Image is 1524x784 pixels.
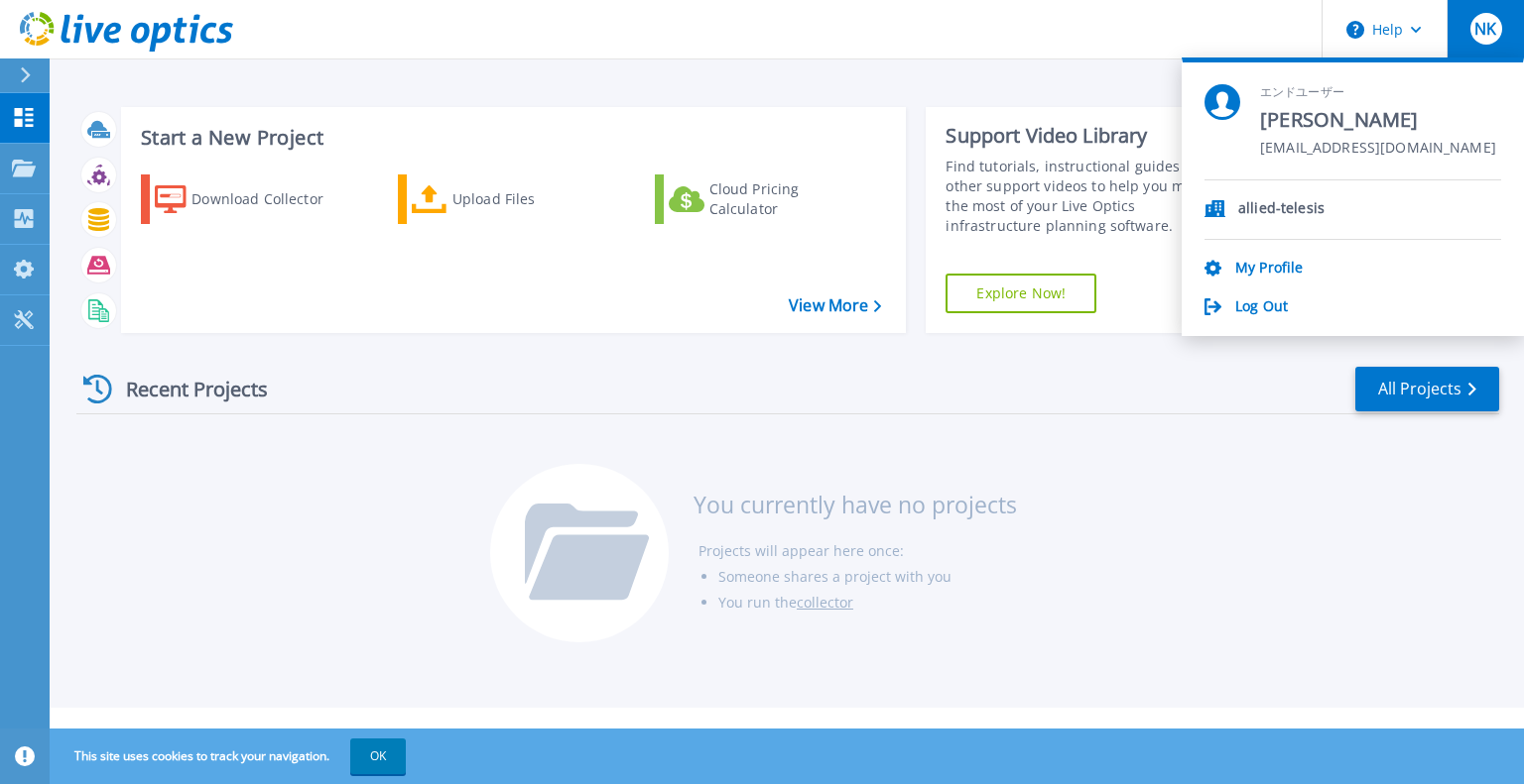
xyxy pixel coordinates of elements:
li: You run the [718,590,1017,616]
button: OK [350,738,406,774]
span: NK [1474,21,1496,37]
div: Download Collector [191,179,350,219]
span: エンドユーザー [1260,84,1496,101]
div: Cloud Pricing Calculator [709,179,868,219]
a: Download Collector [141,174,362,224]
a: collector [797,593,853,612]
a: View More [789,296,881,315]
div: Support Video Library [946,123,1233,149]
a: Cloud Pricing Calculator [655,174,876,224]
p: allied-telesis [1238,200,1325,219]
a: Log Out [1235,298,1288,317]
li: Someone shares a project with you [718,564,1017,590]
a: Upload Files [398,174,619,224]
a: My Profile [1235,260,1303,279]
h3: You currently have no projects [694,494,1017,515]
li: Projects will appear here once: [698,538,1017,564]
h3: Start a New Project [141,127,881,149]
div: Upload Files [452,179,611,219]
div: Recent Projects [76,365,295,413]
div: Find tutorials, instructional guides and other support videos to help you make the most of your L... [946,157,1233,236]
span: [PERSON_NAME] [1260,107,1496,134]
a: Explore Now! [946,274,1096,313]
span: [EMAIL_ADDRESS][DOMAIN_NAME] [1260,140,1496,159]
span: This site uses cookies to track your navigation. [55,738,406,774]
a: All Projects [1355,367,1499,411]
